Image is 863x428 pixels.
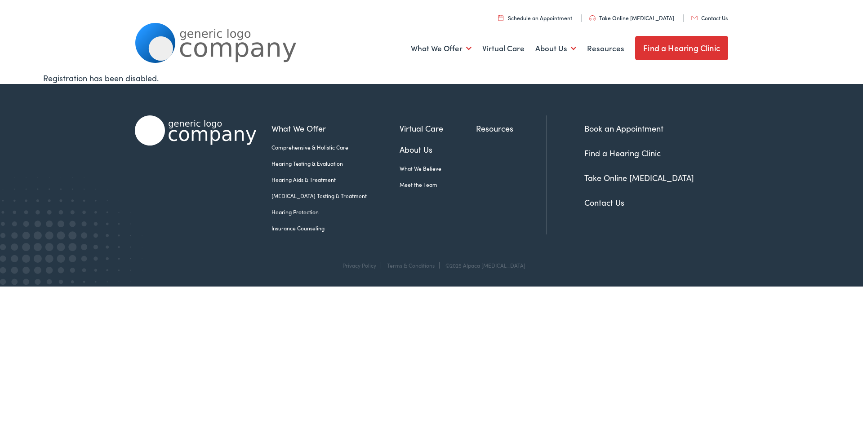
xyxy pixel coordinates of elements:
[589,14,674,22] a: Take Online [MEDICAL_DATA]
[271,122,400,134] a: What We Offer
[400,164,476,172] a: What We Believe
[400,181,476,189] a: Meet the Team
[387,261,435,269] a: Terms & Conditions
[635,36,728,60] a: Find a Hearing Clinic
[535,32,576,65] a: About Us
[271,159,400,168] a: Hearing Testing & Evaluation
[498,15,503,21] img: utility icon
[343,261,376,269] a: Privacy Policy
[271,208,400,216] a: Hearing Protection
[584,147,661,159] a: Find a Hearing Clinic
[584,172,694,183] a: Take Online [MEDICAL_DATA]
[135,115,256,146] img: Alpaca Audiology
[498,14,572,22] a: Schedule an Appointment
[271,176,400,184] a: Hearing Aids & Treatment
[589,15,596,21] img: utility icon
[441,262,525,269] div: ©2025 Alpaca [MEDICAL_DATA]
[587,32,624,65] a: Resources
[271,143,400,151] a: Comprehensive & Holistic Care
[400,122,476,134] a: Virtual Care
[411,32,472,65] a: What We Offer
[584,123,663,134] a: Book an Appointment
[691,14,728,22] a: Contact Us
[482,32,525,65] a: Virtual Care
[271,192,400,200] a: [MEDICAL_DATA] Testing & Treatment
[271,224,400,232] a: Insurance Counseling
[400,143,476,155] a: About Us
[43,72,820,84] div: Registration has been disabled.
[691,16,698,20] img: utility icon
[476,122,546,134] a: Resources
[584,197,624,208] a: Contact Us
